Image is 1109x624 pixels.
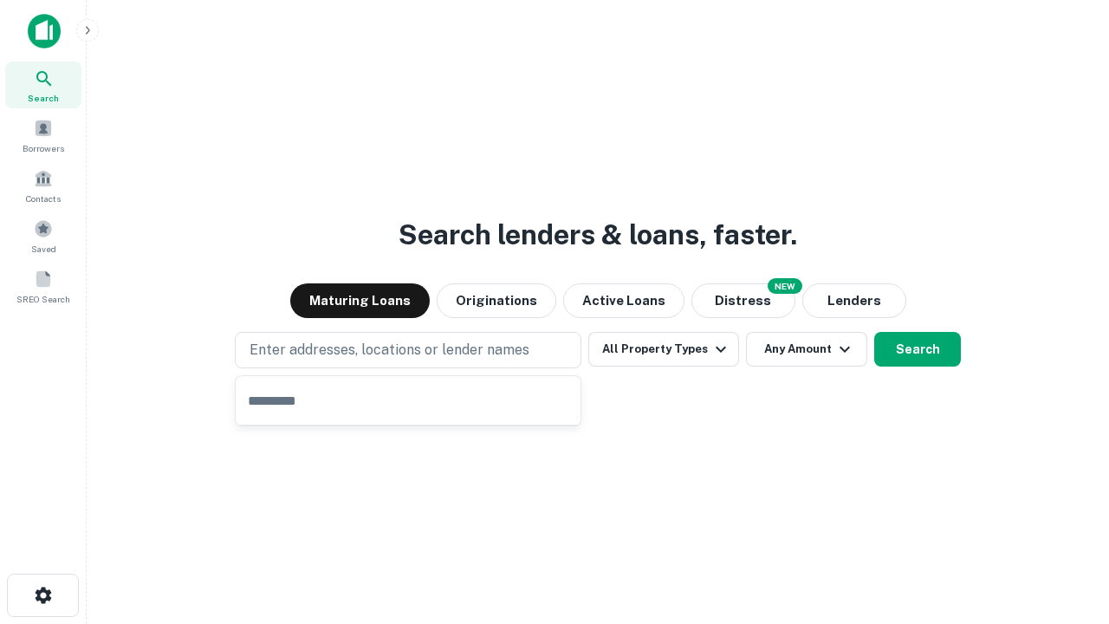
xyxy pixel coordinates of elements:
p: Enter addresses, locations or lender names [250,340,529,361]
button: Maturing Loans [290,283,430,318]
a: SREO Search [5,263,81,309]
button: Originations [437,283,556,318]
a: Search [5,62,81,108]
button: Enter addresses, locations or lender names [235,332,581,368]
span: Search [28,91,59,105]
a: Borrowers [5,112,81,159]
img: capitalize-icon.png [28,14,61,49]
h3: Search lenders & loans, faster. [399,214,797,256]
button: All Property Types [588,332,739,367]
button: Lenders [802,283,906,318]
span: Borrowers [23,141,64,155]
button: Search [874,332,961,367]
span: Saved [31,242,56,256]
button: Active Loans [563,283,684,318]
span: SREO Search [16,292,70,306]
button: Any Amount [746,332,867,367]
div: NEW [768,278,802,294]
span: Contacts [26,192,61,205]
button: Search distressed loans with lien and other non-mortgage details. [691,283,795,318]
a: Contacts [5,162,81,209]
a: Saved [5,212,81,259]
iframe: Chat Widget [1022,485,1109,569]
